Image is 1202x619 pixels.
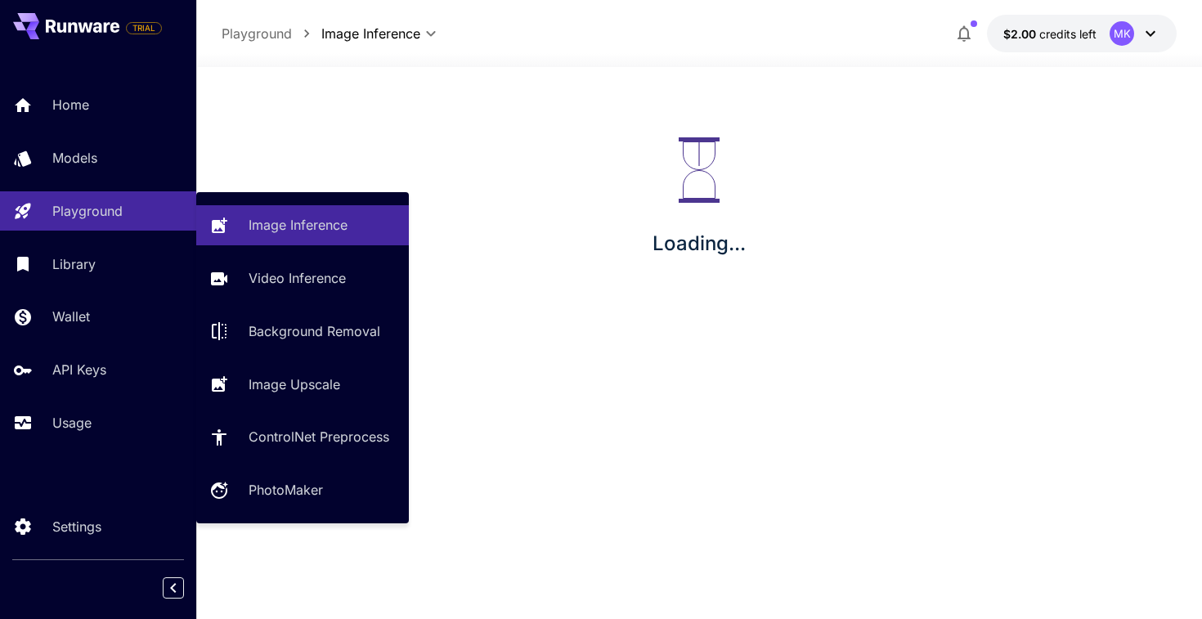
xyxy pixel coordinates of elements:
p: API Keys [52,360,106,379]
a: Background Removal [196,312,409,352]
a: Image Upscale [196,364,409,404]
span: credits left [1039,27,1097,41]
p: Playground [222,24,292,43]
button: $1.9988 [987,15,1177,52]
a: Image Inference [196,205,409,245]
p: Wallet [52,307,90,326]
p: Playground [52,201,123,221]
a: Video Inference [196,258,409,298]
div: $1.9988 [1003,25,1097,43]
span: TRIAL [127,22,161,34]
a: ControlNet Preprocess [196,417,409,457]
p: Image Upscale [249,375,340,394]
div: MK [1110,21,1134,46]
p: Models [52,148,97,168]
p: Image Inference [249,215,348,235]
span: Image Inference [321,24,420,43]
span: Add your payment card to enable full platform functionality. [126,18,162,38]
p: Settings [52,517,101,536]
p: Library [52,254,96,274]
button: Collapse sidebar [163,577,184,599]
p: Video Inference [249,268,346,288]
p: Usage [52,413,92,433]
div: Collapse sidebar [175,573,196,603]
p: Loading... [653,229,746,258]
p: ControlNet Preprocess [249,427,389,446]
a: PhotoMaker [196,470,409,510]
nav: breadcrumb [222,24,321,43]
p: Home [52,95,89,114]
span: $2.00 [1003,27,1039,41]
p: Background Removal [249,321,380,341]
p: PhotoMaker [249,480,323,500]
